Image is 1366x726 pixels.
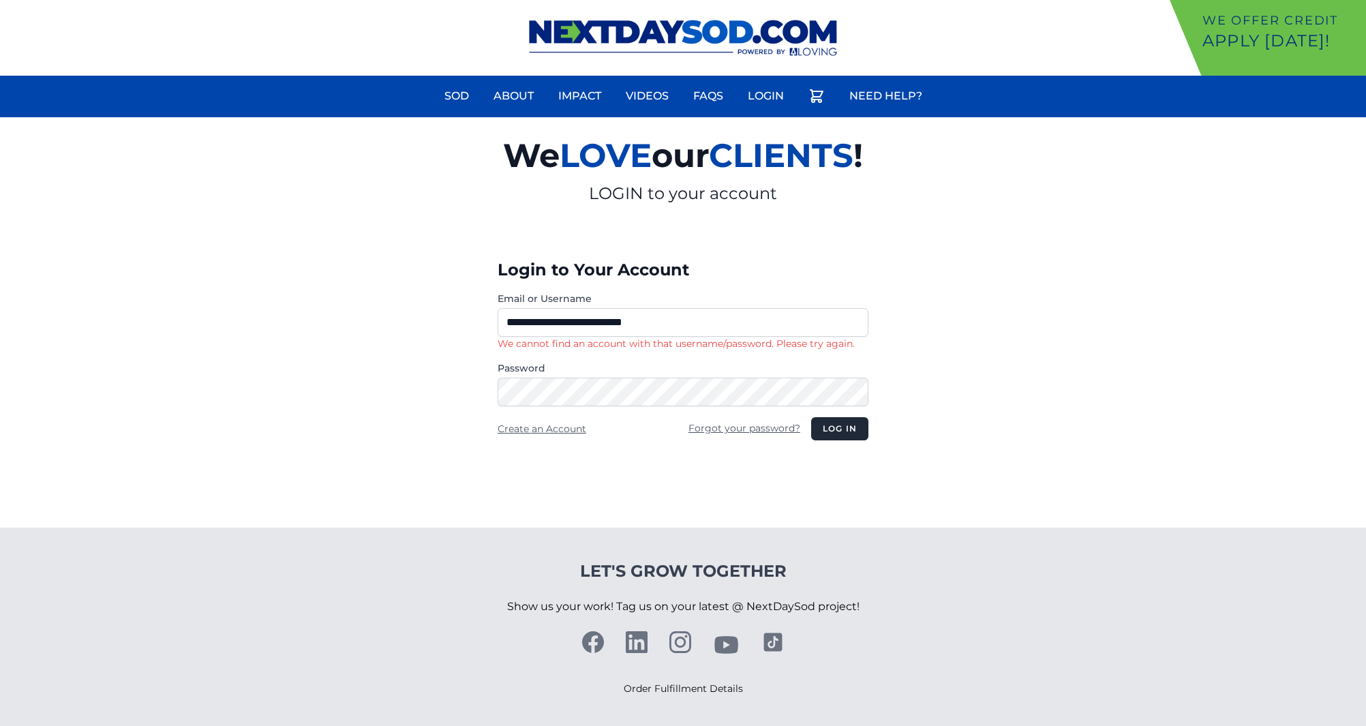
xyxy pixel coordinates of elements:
[498,292,868,305] label: Email or Username
[345,128,1021,183] h2: We our !
[345,183,1021,205] p: LOGIN to your account
[688,422,800,434] a: Forgot your password?
[1202,30,1361,52] p: Apply [DATE]!
[498,423,586,435] a: Create an Account
[498,337,868,350] p: We cannot find an account with that username/password. Please try again.
[811,417,868,440] button: Log in
[841,80,930,112] a: Need Help?
[485,80,542,112] a: About
[709,136,853,175] span: CLIENTS
[740,80,792,112] a: Login
[550,80,609,112] a: Impact
[507,560,860,582] h4: Let's Grow Together
[507,582,860,631] p: Show us your work! Tag us on your latest @ NextDaySod project!
[1202,11,1361,30] p: We offer Credit
[685,80,731,112] a: FAQs
[498,361,868,375] label: Password
[560,136,652,175] span: LOVE
[436,80,477,112] a: Sod
[498,259,868,281] h3: Login to Your Account
[624,682,743,695] a: Order Fulfillment Details
[618,80,677,112] a: Videos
